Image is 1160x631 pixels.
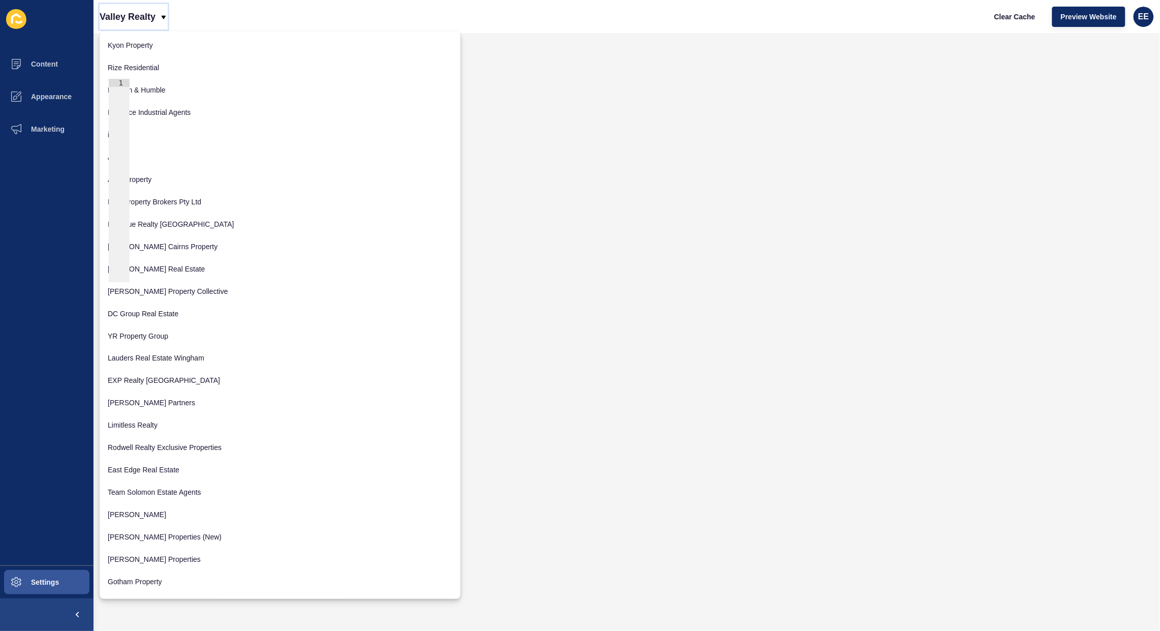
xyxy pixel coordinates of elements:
[100,436,460,459] a: Rodwell Realty Exclusive Properties
[100,101,460,123] a: Myspace Industrial Agents
[100,526,460,548] a: [PERSON_NAME] Properties (New)
[100,257,460,280] a: [PERSON_NAME] Real Estate
[100,392,460,414] a: [PERSON_NAME] Partners
[100,235,460,257] a: [PERSON_NAME] Cairns Property
[1138,12,1149,22] span: EE
[109,79,130,87] div: 1
[100,570,460,593] a: Gotham Property
[100,414,460,436] a: Limitless Realty
[100,168,460,190] a: Aura Property
[1052,7,1125,27] button: Preview Website
[100,347,460,369] a: Lauders Real Estate Wingham
[100,548,460,570] a: [PERSON_NAME] Properties
[100,302,460,324] a: DC Group Real Estate
[100,593,460,615] a: J&P Real Estate
[100,324,460,347] a: YR Property Group
[994,12,1036,22] span: Clear Cache
[100,280,460,302] a: [PERSON_NAME] Property Collective
[100,481,460,503] a: Team Solomon Estate Agents
[100,4,155,29] p: Valley Realty
[100,190,460,213] a: MTA Property Brokers Pty Ltd
[100,123,460,145] a: ion
[100,503,460,526] a: [PERSON_NAME]
[100,369,460,392] a: EXP Realty [GEOGRAPHIC_DATA]
[100,78,460,101] a: Deacon & Humble
[1061,12,1117,22] span: Preview Website
[100,34,460,56] a: Kyon Property
[986,7,1044,27] button: Clear Cache
[100,459,460,481] a: East Edge Real Estate
[100,145,460,168] a: Aura
[100,213,460,235] a: Boutique Realty [GEOGRAPHIC_DATA]
[100,56,460,78] a: Rize Residential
